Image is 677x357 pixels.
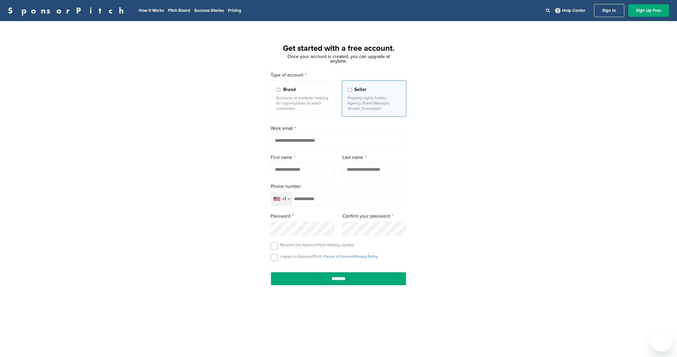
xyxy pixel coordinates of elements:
a: Pricing [228,8,241,13]
a: SponsorPitch [8,6,128,15]
a: How It Works [139,8,164,13]
iframe: Button to launch messaging window [651,331,672,352]
label: Phone number [271,183,406,190]
label: Work email [271,125,406,132]
div: +1 [282,197,286,201]
p: Property rights holder, Agency, Event Manager, Vendor, Consultant [347,95,401,111]
label: Password [271,213,335,220]
a: Pitch Board [168,8,190,13]
span: Once your account is created, you can upgrade at anytime. [287,54,390,64]
a: Sign Up Free [628,4,669,17]
label: First name [271,154,335,161]
input: Brand Business or marketer looking for opportunities to reach customers [276,88,281,92]
span: Brand [283,86,296,93]
a: Terms of Use [324,254,347,259]
a: Sign In [594,4,624,17]
label: Type of account [271,72,406,79]
h1: Get started with a free account. [263,43,414,54]
a: Success Stories [194,8,224,13]
p: I agree to SponsorPitch’s and [280,254,378,259]
p: Receive the SponsorPitch Weekly Update [280,242,354,248]
span: Seller [354,86,366,93]
input: Seller Property rights holder, Agency, Event Manager, Vendor, Consultant [347,88,352,92]
p: Business or marketer looking for opportunities to reach customers [276,95,330,111]
a: Help Center [554,7,587,15]
label: Last name [342,154,406,161]
div: Selected country [271,192,292,206]
label: Confirm your password [342,213,406,220]
a: Privacy Policy [354,254,378,259]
